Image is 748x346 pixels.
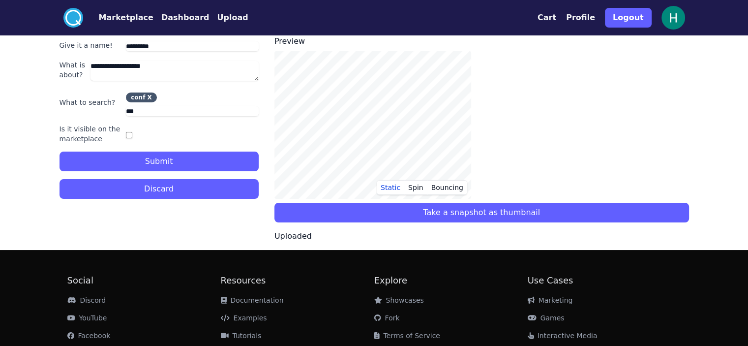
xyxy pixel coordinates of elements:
button: Upload [217,12,248,24]
h2: Social [67,274,221,287]
label: Give it a name! [60,40,122,50]
a: Interactive Media [528,332,598,340]
a: Discord [67,296,106,304]
button: Take a snapshot as thumbnail [274,203,689,222]
a: Documentation [221,296,284,304]
label: What to search? [60,97,122,107]
img: profile [661,6,685,30]
button: Bouncing [427,180,467,195]
h2: Resources [221,274,374,287]
button: Logout [605,8,652,28]
a: Fork [374,314,400,322]
button: Profile [566,12,595,24]
button: Static [377,180,404,195]
a: Tutorials [221,332,262,340]
a: Upload [209,12,248,24]
div: X [147,94,151,100]
a: Examples [221,314,267,322]
a: Dashboard [153,12,209,24]
a: Showcases [374,296,424,304]
button: Submit [60,152,259,171]
a: Marketplace [83,12,153,24]
label: What is about? [60,60,87,80]
div: conf [131,94,145,100]
a: Marketing [528,296,573,304]
a: Games [528,314,565,322]
a: Terms of Service [374,332,440,340]
button: Marketplace [99,12,153,24]
button: Dashboard [161,12,209,24]
label: Is it visible on the marketplace [60,124,122,144]
h2: Use Cases [528,274,681,287]
button: Discard [60,179,259,199]
button: Cart [538,12,556,24]
h3: Preview [274,35,689,47]
p: Uploaded [274,230,689,242]
button: Spin [404,180,427,195]
a: Logout [605,4,652,31]
h2: Explore [374,274,528,287]
a: YouTube [67,314,107,322]
a: Facebook [67,332,111,340]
